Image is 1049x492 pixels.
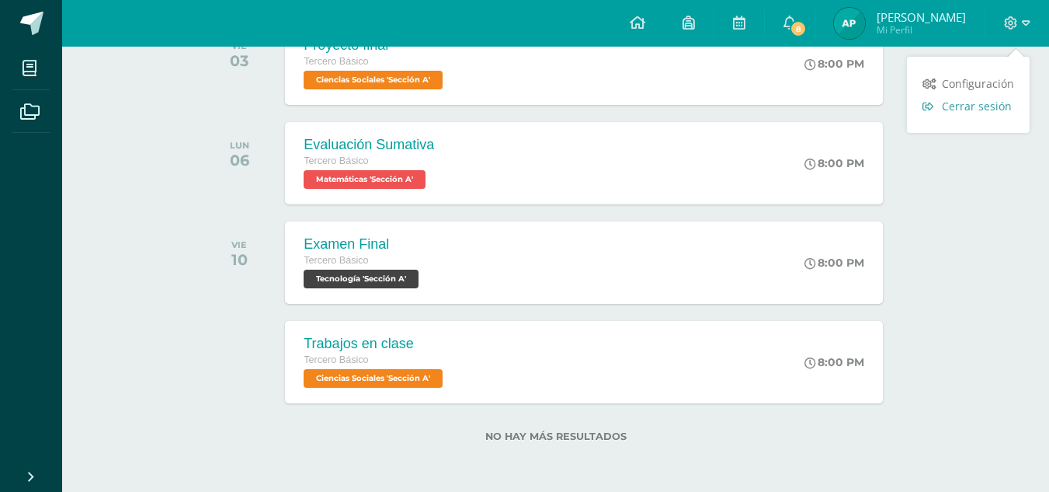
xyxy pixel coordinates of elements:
div: 8:00 PM [804,57,864,71]
div: Evaluación Sumativa [304,137,434,153]
span: Tecnología 'Sección A' [304,270,419,288]
div: 8:00 PM [804,156,864,170]
span: Matemáticas 'Sección A' [304,170,426,189]
span: Mi Perfil [877,23,966,37]
span: Tercero Básico [304,354,368,365]
span: Ciencias Sociales 'Sección A' [304,71,443,89]
a: Configuración [907,72,1030,95]
label: No hay más resultados [204,431,907,442]
span: Tercero Básico [304,155,368,166]
div: 10 [231,250,248,269]
div: 8:00 PM [804,256,864,270]
span: Tercero Básico [304,255,368,266]
span: Cerrar sesión [942,99,1012,113]
div: 06 [230,151,249,169]
a: Cerrar sesión [907,95,1030,117]
div: Examen Final [304,236,422,253]
span: Ciencias Sociales 'Sección A' [304,369,443,388]
span: 8 [790,20,807,37]
span: Configuración [942,76,1014,91]
span: Tercero Básico [304,56,368,67]
div: LUN [230,140,249,151]
span: [PERSON_NAME] [877,9,966,25]
div: Trabajos en clase [304,336,446,352]
div: VIE [231,239,248,250]
img: 16dbf630ebc2ed5c490ee54726b3959b.png [834,8,865,39]
div: 8:00 PM [804,355,864,369]
div: 03 [230,51,248,70]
